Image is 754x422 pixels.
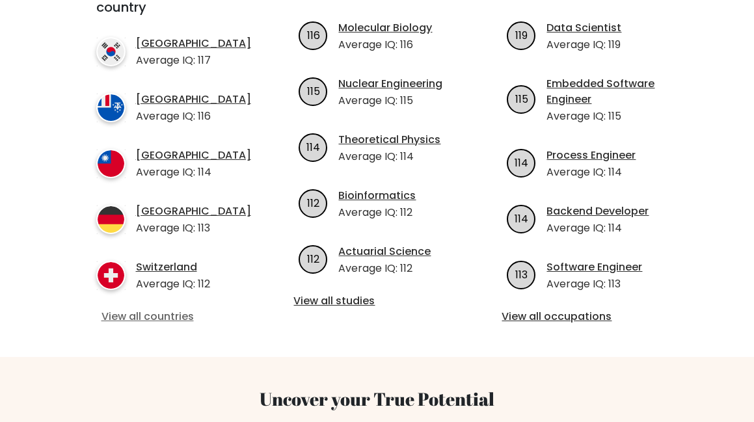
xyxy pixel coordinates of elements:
a: Data Scientist [546,20,621,36]
text: 112 [307,196,319,211]
img: country [96,205,126,234]
img: country [96,261,126,290]
a: Backend Developer [546,204,649,219]
img: country [96,37,126,66]
p: Average IQ: 116 [136,109,251,124]
text: 115 [515,92,528,107]
p: Average IQ: 113 [546,276,642,292]
a: [GEOGRAPHIC_DATA] [136,36,251,51]
h3: Uncover your True Potential [73,388,682,410]
p: Average IQ: 112 [338,205,416,220]
a: Embedded Software Engineer [546,76,673,107]
text: 114 [515,155,528,170]
a: Nuclear Engineering [338,76,442,92]
p: Average IQ: 119 [546,37,621,53]
p: Average IQ: 114 [136,165,251,180]
p: Average IQ: 114 [546,165,636,180]
a: Theoretical Physics [338,132,440,148]
p: Average IQ: 112 [136,276,210,292]
img: country [96,149,126,178]
p: Average IQ: 112 [338,261,431,276]
a: Software Engineer [546,259,642,275]
a: View all countries [101,309,237,324]
p: Average IQ: 114 [546,220,649,236]
p: Average IQ: 115 [546,109,673,124]
p: Average IQ: 117 [136,53,251,68]
a: Molecular Biology [338,20,432,36]
a: Bioinformatics [338,188,416,204]
text: 116 [307,28,320,43]
a: Process Engineer [546,148,636,163]
p: Average IQ: 115 [338,93,442,109]
a: [GEOGRAPHIC_DATA] [136,204,251,219]
text: 119 [515,28,528,43]
text: 115 [307,84,320,99]
p: Average IQ: 114 [338,149,440,165]
text: 114 [515,211,528,226]
text: 113 [515,267,528,282]
p: Average IQ: 116 [338,37,432,53]
a: [GEOGRAPHIC_DATA] [136,92,251,107]
a: Actuarial Science [338,244,431,259]
img: country [96,93,126,122]
p: Average IQ: 113 [136,220,251,236]
a: View all occupations [502,309,668,324]
text: 114 [306,140,320,155]
a: View all studies [293,293,460,309]
a: [GEOGRAPHIC_DATA] [136,148,251,163]
text: 112 [307,252,319,267]
a: Switzerland [136,259,210,275]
